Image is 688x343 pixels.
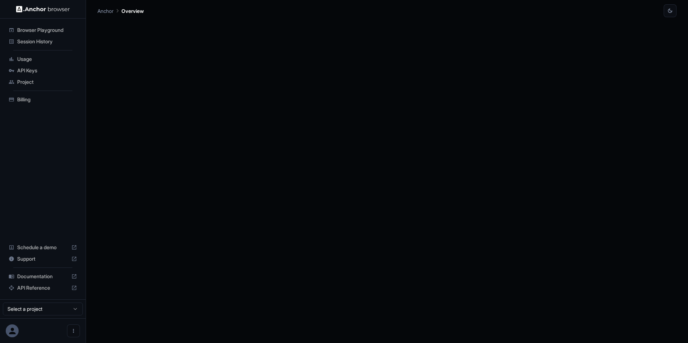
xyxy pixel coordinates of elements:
div: Project [6,76,80,88]
div: Billing [6,94,80,105]
div: API Reference [6,282,80,294]
span: Support [17,255,68,262]
p: Overview [121,7,144,15]
span: API Reference [17,284,68,291]
span: Session History [17,38,77,45]
span: Browser Playground [17,26,77,34]
img: Anchor Logo [16,6,70,13]
span: Usage [17,55,77,63]
button: Open menu [67,324,80,337]
span: Schedule a demo [17,244,68,251]
span: Project [17,78,77,86]
div: Support [6,253,80,265]
span: API Keys [17,67,77,74]
div: Documentation [6,271,80,282]
div: Usage [6,53,80,65]
div: Schedule a demo [6,242,80,253]
div: Browser Playground [6,24,80,36]
div: API Keys [6,65,80,76]
span: Documentation [17,273,68,280]
p: Anchor [97,7,114,15]
nav: breadcrumb [97,7,144,15]
div: Session History [6,36,80,47]
span: Billing [17,96,77,103]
